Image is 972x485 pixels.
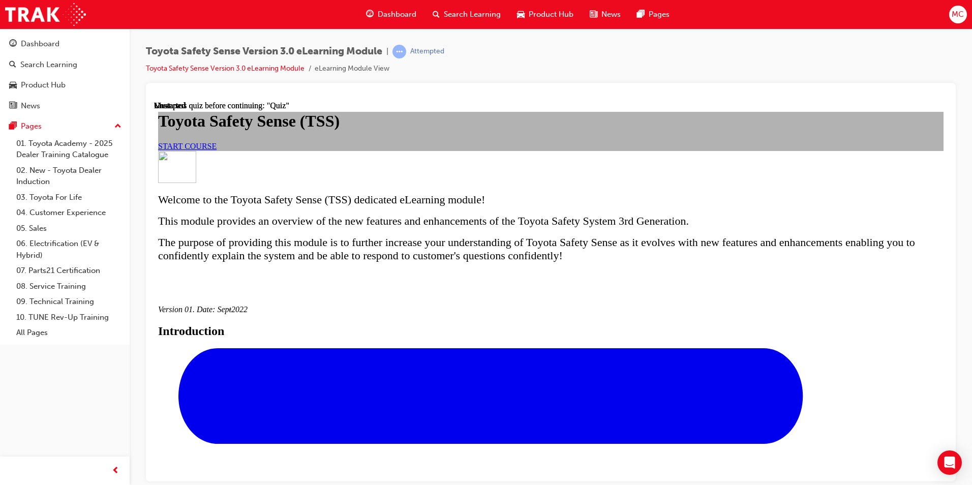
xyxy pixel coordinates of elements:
[4,76,126,95] a: Product Hub
[529,9,573,20] span: Product Hub
[4,135,761,161] span: The purpose of providing this module is to further increase your understanding of Toyota Safety S...
[12,263,126,279] a: 07. Parts21 Certification
[952,9,964,20] span: MC
[4,117,126,136] button: Pages
[937,450,962,475] div: Open Intercom Messenger
[21,120,42,132] div: Pages
[366,8,374,21] span: guage-icon
[386,46,388,57] span: |
[444,9,501,20] span: Search Learning
[378,9,416,20] span: Dashboard
[4,223,789,237] h2: Introduction
[637,8,645,21] span: pages-icon
[21,100,40,112] div: News
[392,45,406,58] span: learningRecordVerb_ATTEMPT-icon
[114,120,121,133] span: up-icon
[12,190,126,205] a: 03. Toyota For Life
[146,64,305,73] a: Toyota Safety Sense Version 3.0 eLearning Module
[146,46,382,57] span: Toyota Safety Sense Version 3.0 eLearning Module
[75,204,77,213] s: t
[9,40,17,49] span: guage-icon
[4,35,126,53] a: Dashboard
[629,4,678,25] a: pages-iconPages
[949,6,967,23] button: MC
[4,55,126,74] a: Search Learning
[315,63,389,75] li: eLearning Module View
[12,163,126,190] a: 02. New - Toyota Dealer Induction
[9,102,17,111] span: news-icon
[112,465,119,477] span: prev-icon
[4,11,789,29] h1: Toyota Safety Sense (TSS)
[424,4,509,25] a: search-iconSearch Learning
[12,325,126,341] a: All Pages
[12,221,126,236] a: 05. Sales
[4,204,94,213] em: Version 01. Date: Sep 2022
[9,81,17,90] span: car-icon
[358,4,424,25] a: guage-iconDashboard
[4,41,63,49] a: START COURSE
[517,8,525,21] span: car-icon
[590,8,597,21] span: news-icon
[601,9,621,20] span: News
[509,4,582,25] a: car-iconProduct Hub
[21,79,66,91] div: Product Hub
[433,8,440,21] span: search-icon
[12,136,126,163] a: 01. Toyota Academy - 2025 Dealer Training Catalogue
[12,236,126,263] a: 06. Electrification (EV & Hybrid)
[9,60,16,70] span: search-icon
[12,310,126,325] a: 10. TUNE Rev-Up Training
[9,122,17,131] span: pages-icon
[4,113,535,126] span: This module provides an overview of the new features and enhancements of the Toyota Safety System...
[20,59,77,71] div: Search Learning
[649,9,670,20] span: Pages
[12,279,126,294] a: 08. Service Training
[4,33,126,117] button: DashboardSearch LearningProduct HubNews
[4,92,331,105] span: Welcome to the Toyota Safety Sense (TSS) dedicated eLearning module!
[5,3,86,26] img: Trak
[410,47,444,56] div: Attempted
[582,4,629,25] a: news-iconNews
[21,38,59,50] div: Dashboard
[12,294,126,310] a: 09. Technical Training
[4,97,126,115] a: News
[12,205,126,221] a: 04. Customer Experience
